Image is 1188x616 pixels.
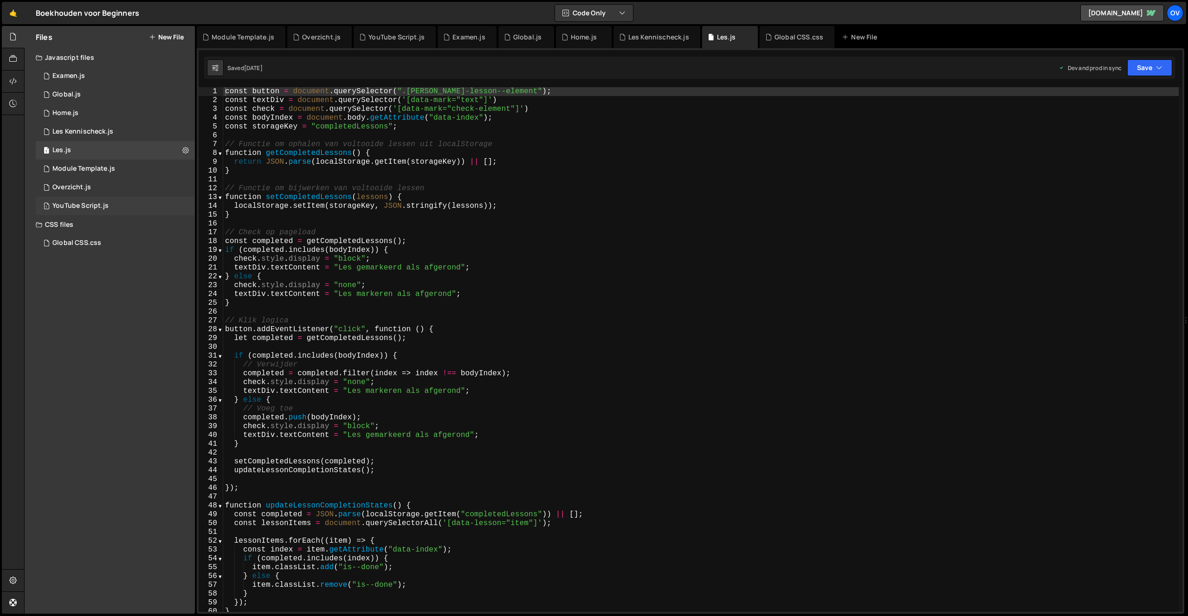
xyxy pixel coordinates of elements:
div: Les Kennischeck.js [628,32,689,42]
div: 50 [199,519,223,528]
div: [DATE] [244,64,263,72]
div: 49 [199,510,223,519]
div: 3 [199,105,223,114]
div: 14044/44727.js [36,122,195,141]
div: 21 [199,263,223,272]
div: 47 [199,493,223,501]
div: 60 [199,607,223,616]
div: 1 [199,87,223,96]
div: 14044/41908.js [36,178,195,197]
div: 2 [199,96,223,105]
div: 18 [199,237,223,246]
div: 12 [199,184,223,193]
div: 14044/41904.css [36,234,195,252]
div: 46 [199,484,223,493]
div: 14044/41909.js [36,160,195,178]
div: 28 [199,325,223,334]
a: [DOMAIN_NAME] [1080,5,1164,21]
div: Dev and prod in sync [1059,64,1122,72]
div: 29 [199,334,223,343]
div: CSS files [25,215,195,234]
a: 🤙 [2,2,25,24]
div: Saved [227,64,263,72]
div: 58 [199,590,223,598]
div: 13 [199,193,223,202]
div: Les.js [52,146,71,154]
div: 8 [199,149,223,158]
div: 14044/42663.js [36,197,195,215]
div: 14044/41906.js [36,141,195,160]
span: 1 [44,148,49,155]
div: Global.js [513,32,542,42]
button: New File [149,33,184,41]
div: 19 [199,246,223,255]
div: Les Kennischeck.js [52,128,113,136]
div: 37 [199,404,223,413]
div: 55 [199,563,223,572]
div: 40 [199,431,223,440]
div: 34 [199,378,223,387]
div: New File [842,32,881,42]
div: Examen.js [452,32,485,42]
div: Les.js [717,32,736,42]
div: YouTube Script.js [52,202,109,210]
div: YouTube Script.js [368,32,425,42]
div: 42 [199,449,223,457]
div: 27 [199,316,223,325]
div: Global CSS.css [52,239,101,247]
div: Overzicht.js [302,32,341,42]
button: Code Only [555,5,633,21]
div: 4 [199,114,223,122]
div: Home.js [571,32,597,42]
div: 57 [199,581,223,590]
div: 14 [199,202,223,211]
div: 33 [199,369,223,378]
div: 14044/41823.js [36,85,195,104]
div: 26 [199,308,223,316]
div: Examen.js [52,72,85,80]
div: 36 [199,396,223,404]
div: 25 [199,299,223,308]
div: 39 [199,422,223,431]
div: 17 [199,228,223,237]
div: 48 [199,501,223,510]
span: 1 [44,203,49,211]
div: 41 [199,440,223,449]
div: 32 [199,360,223,369]
div: 54 [199,554,223,563]
div: 5 [199,122,223,131]
div: Module Template.js [52,165,115,173]
div: 52 [199,537,223,545]
div: 6 [199,131,223,140]
div: 43 [199,457,223,466]
div: 56 [199,572,223,581]
a: Ov [1167,5,1183,21]
div: 10 [199,167,223,175]
div: Global CSS.css [775,32,823,42]
div: 38 [199,413,223,422]
div: 59 [199,598,223,607]
div: 22 [199,272,223,281]
div: 45 [199,475,223,484]
div: Module Template.js [212,32,274,42]
div: 53 [199,545,223,554]
h2: Files [36,32,52,42]
div: 14044/40707.js [36,67,195,85]
div: 24 [199,290,223,299]
div: 44 [199,466,223,475]
div: 30 [199,343,223,352]
div: Javascript files [25,48,195,67]
div: 7 [199,140,223,149]
div: 35 [199,387,223,396]
div: Home.js [52,109,78,117]
div: 9 [199,158,223,167]
button: Save [1127,59,1172,76]
div: 20 [199,255,223,263]
div: 16 [199,219,223,228]
div: 23 [199,281,223,290]
div: 11 [199,175,223,184]
div: 15 [199,211,223,219]
div: 31 [199,352,223,360]
div: Overzicht.js [52,183,91,192]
